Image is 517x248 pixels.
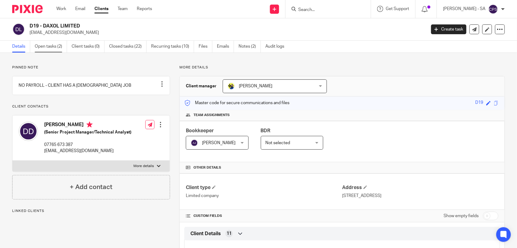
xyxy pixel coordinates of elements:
a: Team [118,6,128,12]
a: Details [12,41,30,53]
img: svg%3E [19,122,38,141]
h4: Address [342,184,498,191]
span: Bookkeeper [186,128,214,133]
img: Pixie [12,5,43,13]
span: [PERSON_NAME] [202,141,235,145]
h5: (Senior Project Manager/Technical Analyst) [44,129,131,135]
h4: CUSTOM FIELDS [186,213,342,218]
img: svg%3E [191,139,198,147]
p: Client contacts [12,104,170,109]
a: Notes (2) [239,41,261,53]
p: Limited company [186,193,342,199]
h4: [PERSON_NAME] [44,122,131,129]
span: Other details [193,165,221,170]
a: Email [75,6,85,12]
label: Show empty fields [444,213,479,219]
a: Reports [137,6,152,12]
p: More details [133,164,154,169]
span: BDR [261,128,271,133]
img: svg%3E [488,4,498,14]
h2: D19 - DAXOL LIMITED [30,23,343,29]
a: Audit logs [265,41,289,53]
a: Clients [94,6,108,12]
a: Create task [431,24,466,34]
p: [EMAIL_ADDRESS][DOMAIN_NAME] [44,148,131,154]
span: Not selected [266,141,290,145]
a: Closed tasks (22) [109,41,147,53]
i: Primary [87,122,93,128]
span: Team assignments [193,113,230,118]
a: Files [199,41,212,53]
h4: + Add contact [70,182,112,192]
p: Pinned note [12,65,170,70]
span: Get Support [386,7,409,11]
p: [PERSON_NAME] - SA [443,6,485,12]
a: Client tasks (0) [72,41,104,53]
p: Linked clients [12,209,170,213]
span: Client Details [190,231,221,237]
h3: Client manager [186,83,217,89]
div: D19 [475,100,483,107]
span: 11 [227,231,232,237]
a: Open tasks (2) [35,41,67,53]
a: Recurring tasks (10) [151,41,194,53]
h4: Client type [186,184,342,191]
a: Work [56,6,66,12]
img: svg%3E [12,23,25,36]
p: Master code for secure communications and files [184,100,289,106]
p: 07765 673 387 [44,142,131,148]
p: More details [179,65,505,70]
p: [EMAIL_ADDRESS][DOMAIN_NAME] [30,30,422,36]
a: Emails [217,41,234,53]
input: Search [298,7,352,13]
span: [PERSON_NAME] [239,84,272,88]
p: [STREET_ADDRESS] [342,193,498,199]
img: Bobo-Starbridge%201.jpg [228,82,235,90]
